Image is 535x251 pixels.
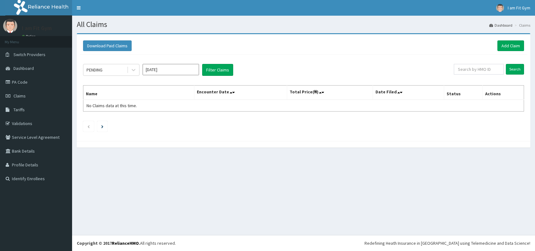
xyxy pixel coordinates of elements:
span: I am Fit Gym [508,5,530,11]
th: Date Filed [373,86,444,100]
button: Filter Claims [202,64,233,76]
input: Search by HMO ID [454,64,504,75]
a: Online [22,34,37,39]
th: Encounter Date [194,86,287,100]
input: Search [506,64,524,75]
img: User Image [496,4,504,12]
a: Dashboard [489,23,512,28]
h1: All Claims [77,20,530,29]
strong: Copyright © 2017 . [77,240,140,246]
th: Actions [482,86,524,100]
span: Switch Providers [13,52,45,57]
footer: All rights reserved. [72,235,535,251]
a: Previous page [87,123,90,129]
div: Redefining Heath Insurance in [GEOGRAPHIC_DATA] using Telemedicine and Data Science! [365,240,530,246]
a: Add Claim [497,40,524,51]
input: Select Month and Year [143,64,199,75]
span: Tariffs [13,107,25,112]
th: Name [83,86,194,100]
button: Download Paid Claims [83,40,132,51]
p: I am Fit Gym [22,25,52,31]
div: PENDING [87,67,102,73]
th: Status [444,86,482,100]
th: Total Price(₦) [287,86,373,100]
span: No Claims data at this time. [87,103,137,108]
img: User Image [3,19,17,33]
a: RelianceHMO [112,240,139,246]
a: Next page [101,123,103,129]
li: Claims [513,23,530,28]
span: Dashboard [13,65,34,71]
span: Claims [13,93,26,99]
